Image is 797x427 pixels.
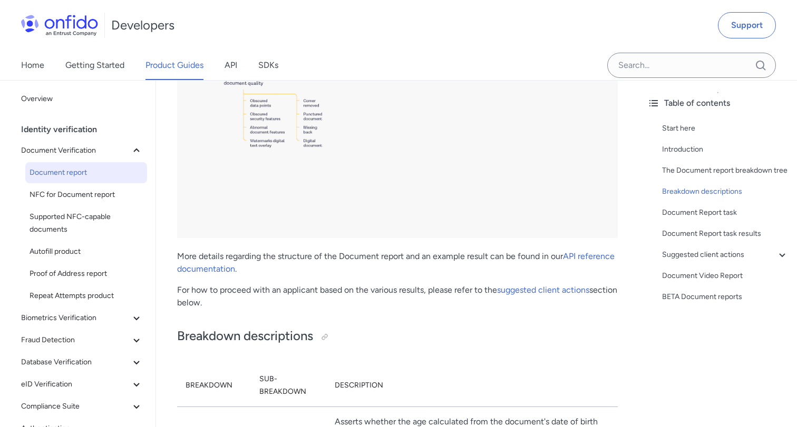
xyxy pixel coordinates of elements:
button: eID Verification [17,374,147,395]
button: Document Verification [17,140,147,161]
a: Overview [17,88,147,110]
span: Document report [30,166,143,179]
button: Compliance Suite [17,396,147,417]
a: SDKs [258,51,278,80]
a: Getting Started [65,51,124,80]
th: Breakdown [177,364,251,407]
span: Proof of Address report [30,267,143,280]
a: Introduction [662,143,789,156]
img: Onfido Logo [21,15,98,36]
a: Document report [25,162,147,183]
a: Supported NFC-capable documents [25,206,147,240]
div: Table of contents [647,97,789,110]
a: Autofill product [25,241,147,262]
span: Fraud Detection [21,334,130,346]
button: Fraud Detection [17,330,147,351]
a: Suggested client actions [662,249,789,261]
a: Start here [662,122,789,135]
h1: Developers [111,17,174,34]
a: API [225,51,237,80]
span: Supported NFC-capable documents [30,211,143,236]
span: NFC for Document report [30,188,143,201]
a: Document Report task [662,206,789,219]
a: Proof of Address report [25,263,147,284]
a: Document Report task results [662,227,789,240]
button: Database Verification [17,352,147,373]
span: Repeat Attempts product [30,290,143,302]
a: Support [718,12,776,38]
a: Breakdown descriptions [662,185,789,198]
span: eID Verification [21,378,130,391]
span: Autofill product [30,245,143,258]
a: suggested client actions [497,285,589,295]
button: Biometrics Verification [17,307,147,329]
p: More details regarding the structure of the Document report and an example result can be found in... [177,250,618,275]
a: The Document report breakdown tree [662,164,789,177]
div: Identity verification [21,119,151,140]
th: Sub-breakdown [251,364,326,407]
h2: Breakdown descriptions [177,327,618,345]
a: BETA Document reports [662,291,789,303]
a: Product Guides [145,51,203,80]
span: Document Verification [21,144,130,157]
span: Compliance Suite [21,400,130,413]
a: NFC for Document report [25,184,147,205]
span: Database Verification [21,356,130,369]
input: Onfido search input field [607,53,776,78]
a: API reference documentation [177,251,615,274]
p: For how to proceed with an applicant based on the various results, please refer to the section be... [177,284,618,309]
span: Biometrics Verification [21,312,130,324]
span: Overview [21,93,143,105]
th: Description [326,364,618,407]
a: Home [21,51,44,80]
a: Document Video Report [662,270,789,282]
a: Repeat Attempts product [25,285,147,306]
